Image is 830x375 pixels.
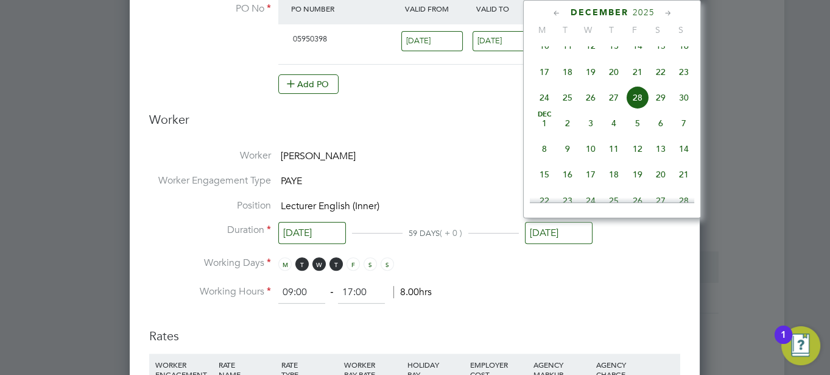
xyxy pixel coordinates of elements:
[579,34,602,57] span: 12
[149,224,271,237] label: Duration
[649,112,672,135] span: 6
[533,60,556,84] span: 17
[328,286,336,298] span: ‐
[393,286,432,298] span: 8.00hrs
[401,31,463,51] input: Select one
[149,285,271,298] label: Working Hours
[625,163,649,186] span: 19
[579,60,602,84] span: 19
[625,137,649,160] span: 12
[556,60,579,84] span: 18
[381,257,394,271] span: S
[278,222,346,245] input: Select one
[602,60,625,84] span: 20
[649,163,672,186] span: 20
[632,7,654,18] span: 2025
[556,189,579,212] span: 23
[295,257,309,271] span: T
[533,86,556,109] span: 24
[602,163,625,186] span: 18
[579,189,602,212] span: 24
[672,60,695,84] span: 23
[281,175,302,187] span: PAYE
[312,257,326,271] span: W
[645,24,669,35] span: S
[440,227,462,238] span: ( + 0 )
[533,189,556,212] span: 22
[338,282,385,304] input: 17:00
[556,34,579,57] span: 11
[602,112,625,135] span: 4
[278,282,325,304] input: 08:00
[599,24,622,35] span: T
[533,163,556,186] span: 15
[672,112,695,135] span: 7
[649,137,672,160] span: 13
[281,200,379,212] span: Lecturer English (Inner)
[672,163,695,186] span: 21
[281,150,356,162] span: [PERSON_NAME]
[781,335,786,351] div: 1
[556,163,579,186] span: 16
[625,60,649,84] span: 21
[473,31,534,51] input: Select one
[556,112,579,135] span: 2
[278,257,292,271] span: M
[625,86,649,109] span: 28
[149,199,271,212] label: Position
[346,257,360,271] span: F
[149,174,271,187] label: Worker Engagement Type
[149,257,271,270] label: Working Days
[622,24,645,35] span: F
[556,86,579,109] span: 25
[556,137,579,160] span: 9
[576,24,599,35] span: W
[364,257,377,271] span: S
[672,86,695,109] span: 30
[553,24,576,35] span: T
[533,112,556,118] span: Dec
[570,7,628,18] span: December
[579,163,602,186] span: 17
[649,86,672,109] span: 29
[672,34,695,57] span: 16
[649,60,672,84] span: 22
[579,86,602,109] span: 26
[669,24,692,35] span: S
[409,228,440,238] span: 59 DAYS
[602,137,625,160] span: 11
[602,86,625,109] span: 27
[625,34,649,57] span: 14
[579,112,602,135] span: 3
[533,112,556,135] span: 1
[293,34,327,44] span: 05950398
[602,34,625,57] span: 13
[533,34,556,57] span: 10
[672,189,695,212] span: 28
[672,137,695,160] span: 14
[533,137,556,160] span: 8
[625,189,649,212] span: 26
[149,149,271,162] label: Worker
[149,316,680,344] h3: Rates
[149,112,680,137] h3: Worker
[649,34,672,57] span: 15
[530,24,553,35] span: M
[278,74,339,94] button: Add PO
[149,2,271,15] label: PO No
[602,189,625,212] span: 25
[579,137,602,160] span: 10
[781,326,820,365] button: Open Resource Center, 1 new notification
[625,112,649,135] span: 5
[649,189,672,212] span: 27
[329,257,343,271] span: T
[525,222,593,245] input: Select one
